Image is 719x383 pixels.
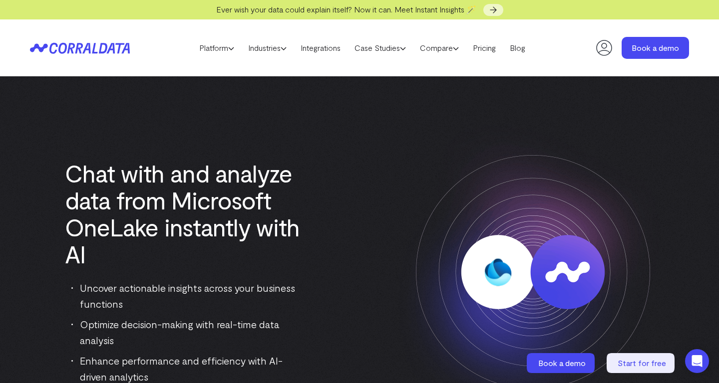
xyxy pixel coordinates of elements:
[538,358,586,368] span: Book a demo
[685,349,709,373] div: Open Intercom Messenger
[241,40,294,55] a: Industries
[294,40,348,55] a: Integrations
[503,40,532,55] a: Blog
[413,40,466,55] a: Compare
[65,160,307,267] h1: Chat with and analyze data from Microsoft OneLake instantly with AI
[216,4,476,14] span: Ever wish your data could explain itself? Now it can. Meet Instant Insights 🪄
[192,40,241,55] a: Platform
[618,358,666,368] span: Start for free
[71,280,307,312] li: Uncover actionable insights across your business functions
[607,353,677,373] a: Start for free
[466,40,503,55] a: Pricing
[527,353,597,373] a: Book a demo
[71,316,307,348] li: Optimize decision-making with real-time data analysis
[622,37,689,59] a: Book a demo
[348,40,413,55] a: Case Studies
